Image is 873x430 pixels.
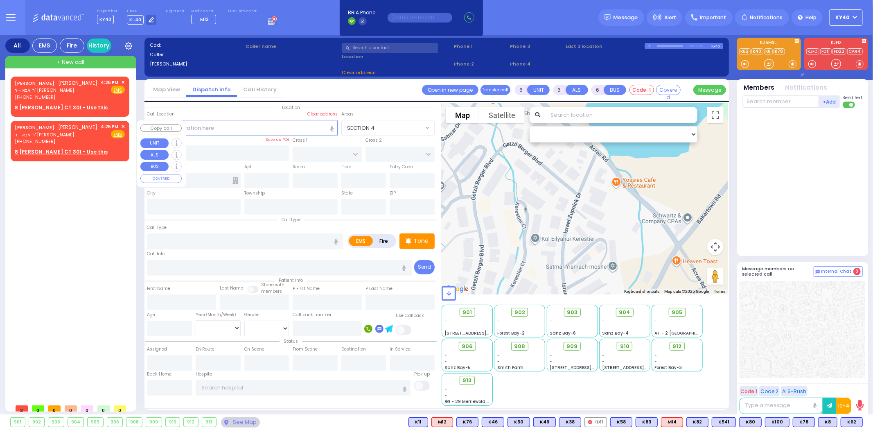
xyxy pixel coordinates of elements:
[686,417,708,427] div: K82
[396,312,424,319] label: Use Callback
[341,120,435,136] span: SECTION 4
[454,43,507,50] span: Phone 1
[445,398,491,405] span: BG - 29 Merriewold S.
[445,352,447,358] span: -
[5,38,30,53] div: All
[820,48,832,54] a: FD11
[293,137,307,144] label: Cross 1
[147,120,338,136] input: Search location here
[508,417,530,427] div: BLS
[602,358,605,364] span: -
[742,266,814,277] h5: Message members on selected call
[307,111,338,118] label: Clear address
[764,48,773,54] a: K8
[200,16,209,23] span: M12
[166,9,184,14] label: Night unit
[602,330,629,336] span: Sanz Bay-4
[602,318,605,324] span: -
[87,38,111,53] a: History
[814,266,863,277] button: Internal Chat 0
[836,14,850,21] span: KY40
[759,386,780,396] button: Code 2
[196,380,411,396] input: Search hospital
[388,13,452,23] input: (000)000-00000
[293,164,305,170] label: Room
[712,417,736,427] div: BLS
[712,417,736,427] div: K541
[711,43,723,49] div: K-40
[150,51,243,58] label: Caller:
[150,61,243,68] label: [PERSON_NAME]
[261,288,282,294] span: members
[462,308,472,317] span: 901
[737,41,801,46] label: KJ EMS...
[456,417,478,427] div: K76
[431,417,453,427] div: ALS
[497,358,500,364] span: -
[15,80,54,86] a: [PERSON_NAME]
[604,85,626,95] button: BUS
[508,417,530,427] div: K50
[15,148,108,155] u: 8 [PERSON_NAME] CT 301 - Use this
[550,324,552,330] span: -
[237,86,283,93] a: Call History
[673,342,682,351] span: 912
[550,330,576,336] span: Sanz Bay-6
[147,111,175,118] label: Call Location
[707,239,724,255] button: Map camera controls
[127,9,157,14] label: Lines
[445,392,447,398] span: -
[228,9,259,14] label: Fire units on call
[605,14,611,20] img: message.svg
[431,417,453,427] div: M12
[497,364,523,371] span: Smith Farm
[497,330,525,336] span: Forest Bay-2
[140,150,169,160] button: ALS
[793,417,815,427] div: K78
[88,418,103,427] div: 905
[29,418,45,427] div: 902
[602,364,679,371] span: [STREET_ADDRESS][PERSON_NAME]
[59,124,98,131] span: [PERSON_NAME]
[246,43,339,50] label: Caller name
[774,48,785,54] a: K78
[588,420,592,424] img: red-radio-icon.svg
[114,87,122,93] u: EMS
[765,417,790,427] div: K100
[414,237,429,245] p: Tone
[147,86,186,93] a: Map View
[739,417,762,427] div: BLS
[700,14,726,21] span: Important
[805,14,817,21] span: Help
[816,270,820,274] img: comment-alt.png
[707,107,724,123] button: Toggle fullscreen view
[114,131,122,138] u: EMS
[101,79,119,86] span: 4:25 PM
[819,95,840,108] button: +Add
[293,285,320,292] label: P First Name
[818,417,837,427] div: BLS
[147,224,167,231] label: Call Type
[341,111,354,118] label: Areas
[462,342,473,351] span: 906
[610,417,632,427] div: K58
[341,346,366,353] label: Destination
[480,85,510,95] button: Transfer call
[140,138,169,148] button: UNIT
[293,312,332,318] label: Call back number
[655,364,682,371] span: Forest Bay-3
[661,417,683,427] div: ALS
[514,308,525,317] span: 902
[390,346,411,353] label: In Service
[140,124,182,132] button: Copy call
[68,418,84,427] div: 904
[293,346,318,353] label: From Scene
[444,284,471,294] a: Open this area in Google Maps (opens a new window)
[422,85,478,95] a: Open in new page
[559,417,581,427] div: K38
[196,312,241,318] div: Year/Month/Week/Day
[147,285,171,292] label: First Name
[15,87,98,94] span: ר' אבא - ר' [PERSON_NAME]
[620,342,629,351] span: 910
[184,418,198,427] div: 912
